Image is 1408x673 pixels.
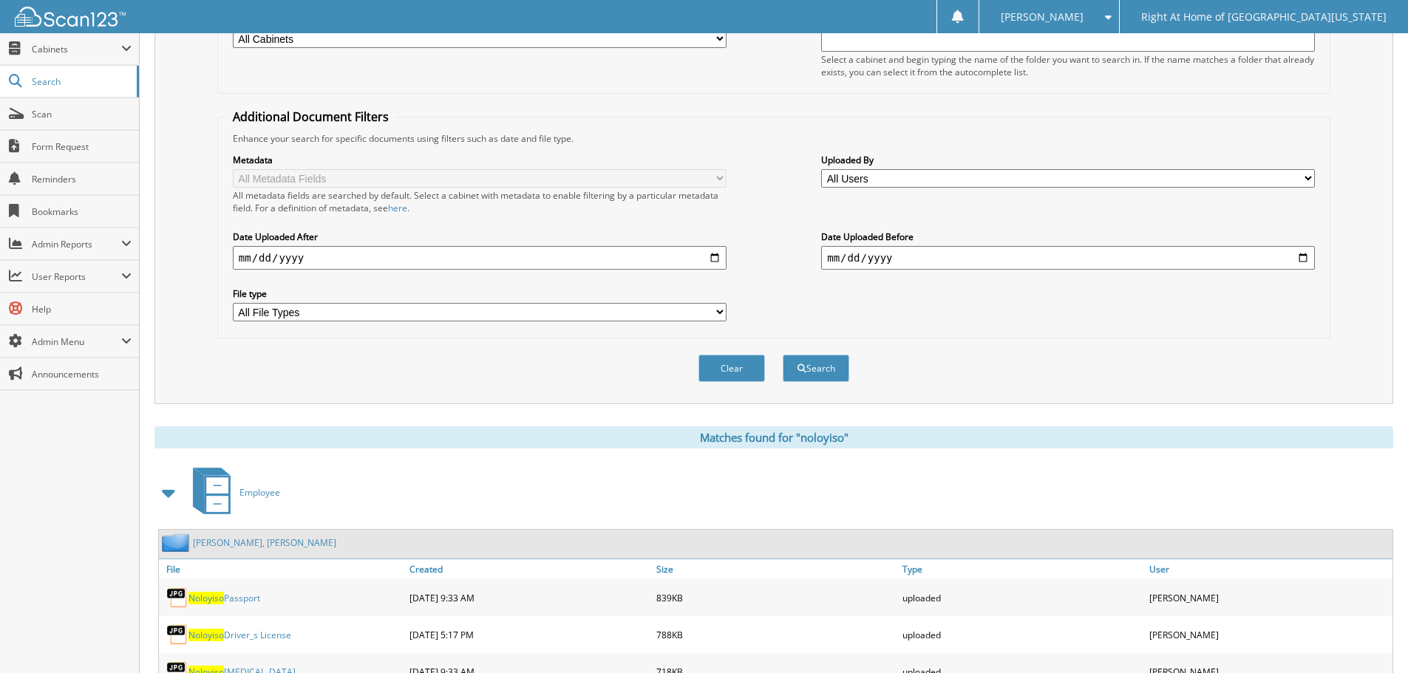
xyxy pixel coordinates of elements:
button: Search [783,355,849,382]
a: NoloyisoPassport [188,592,260,604]
div: 839KB [653,583,899,612]
img: scan123-logo-white.svg [15,7,126,27]
a: User [1146,559,1392,579]
a: File [159,559,406,579]
img: folder2.png [162,533,193,552]
div: [DATE] 5:17 PM [406,620,653,649]
span: Help [32,303,132,315]
div: uploaded [899,620,1146,649]
label: Date Uploaded Before [821,230,1315,243]
span: User Reports [32,270,121,283]
a: [PERSON_NAME], [PERSON_NAME] [193,536,336,549]
span: Cabinets [32,43,121,55]
iframe: Chat Widget [1334,602,1408,673]
input: end [821,246,1315,270]
div: 788KB [653,620,899,649]
span: Scan [32,108,132,120]
div: [DATE] 9:33 AM [406,583,653,612]
div: Enhance your search for specific documents using filters such as date and file type. [225,132,1322,145]
a: here [388,202,407,214]
a: Size [653,559,899,579]
div: All metadata fields are searched by default. Select a cabinet with metadata to enable filtering b... [233,189,727,214]
a: Employee [184,463,280,522]
span: Bookmarks [32,205,132,218]
span: Employee [239,486,280,499]
a: Created [406,559,653,579]
span: [PERSON_NAME] [1001,13,1084,21]
div: uploaded [899,583,1146,612]
div: Select a cabinet and begin typing the name of the folder you want to search in. If the name match... [821,53,1315,78]
img: JPG.png [166,587,188,609]
span: Admin Menu [32,335,121,348]
a: Type [899,559,1146,579]
span: Form Request [32,140,132,153]
label: Metadata [233,154,727,166]
div: [PERSON_NAME] [1146,583,1392,612]
div: Matches found for "noloyiso" [154,426,1393,448]
a: NoloyisoDriver_s License [188,629,291,641]
button: Clear [698,355,765,382]
span: Noloyiso [188,629,224,641]
legend: Additional Document Filters [225,109,396,125]
span: Reminders [32,173,132,185]
span: Admin Reports [32,238,121,250]
label: Uploaded By [821,154,1315,166]
label: File type [233,287,727,300]
img: JPG.png [166,624,188,646]
label: Date Uploaded After [233,230,727,243]
span: Right At Home of [GEOGRAPHIC_DATA][US_STATE] [1141,13,1387,21]
span: Search [32,75,129,88]
span: Announcements [32,368,132,380]
div: [PERSON_NAME] [1146,620,1392,649]
input: start [233,246,727,270]
span: Noloyiso [188,592,224,604]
